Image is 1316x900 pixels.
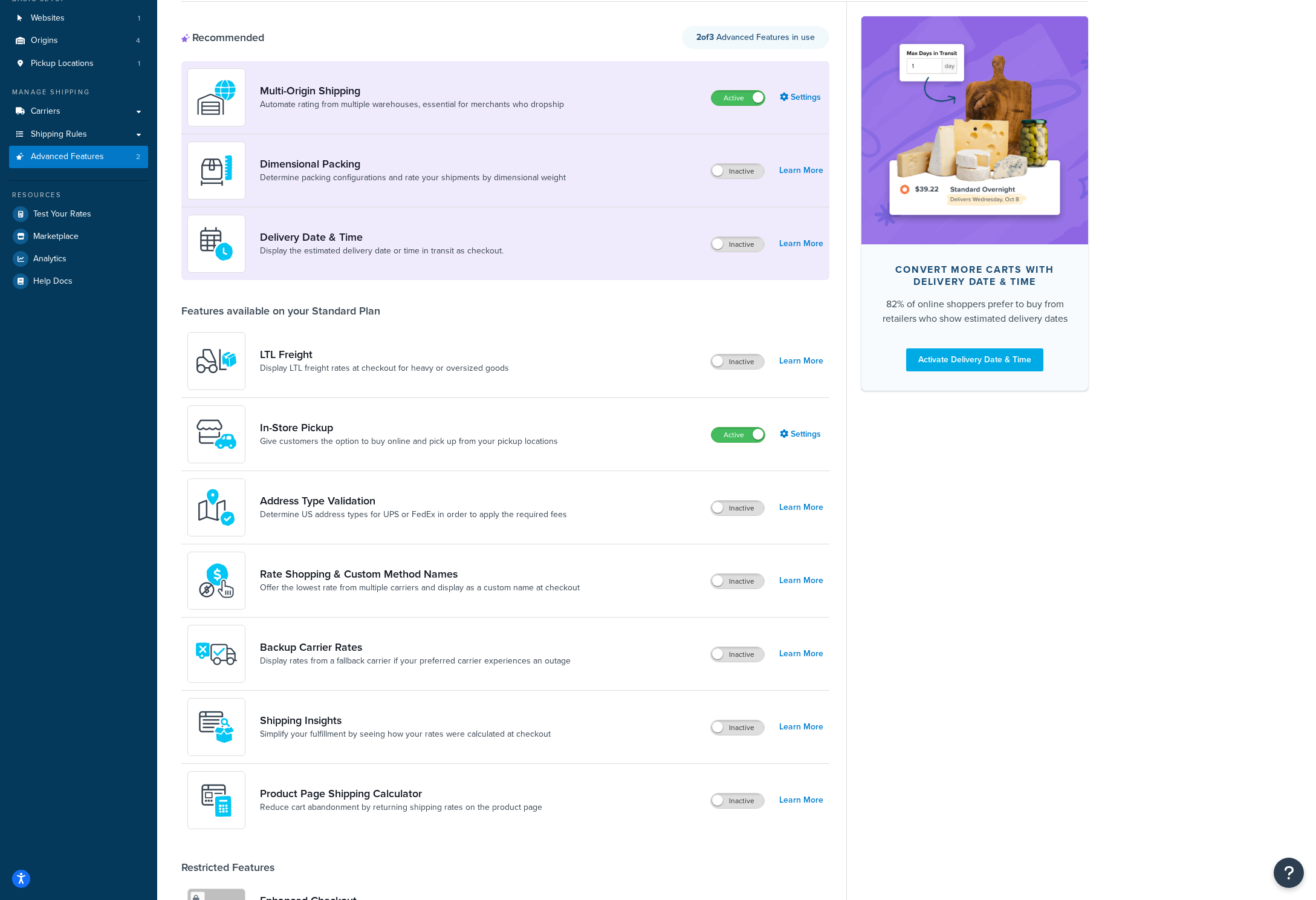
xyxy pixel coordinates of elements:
[9,123,148,146] a: Shipping Rules
[696,31,815,44] span: Advanced Features in use
[195,340,238,382] img: y79ZsPf0fXUFUhFXDzUgf+ktZg5F2+ohG75+v3d2s1D9TjoU8PiyCIluIjV41seZevKCRuEjTPPOKHJsQcmKCXGdfprl3L4q7...
[260,494,567,507] a: Address Type Validation
[31,13,65,24] span: Websites
[138,13,140,24] span: 1
[260,714,551,727] a: Shipping Insights
[260,362,509,374] a: Display LTL freight rates at checkout for heavy or oversized goods
[195,149,238,192] img: DTVBYsAAAAAASUVORK5CYII=
[881,297,1069,326] div: 82% of online shoppers prefer to buy from retailers who show estimated delivery dates
[181,31,264,44] div: Recommended
[181,861,274,874] div: Restricted Features
[711,720,764,735] label: Inactive
[711,164,764,178] label: Inactive
[195,76,238,119] img: WatD5o0RtDAAAAAElFTkSuQmCC
[260,230,504,244] a: Delivery Date & Time
[136,152,140,162] span: 2
[260,84,564,97] a: Multi-Origin Shipping
[9,146,148,168] a: Advanced Features2
[181,304,380,318] div: Features available on your Standard Plan
[260,99,564,111] a: Automate rating from multiple warehouses, essential for merchants who dropship
[779,235,823,252] a: Learn More
[9,53,148,75] li: Pickup Locations
[711,501,764,515] label: Inactive
[260,787,542,800] a: Product Page Shipping Calculator
[195,706,238,748] img: Acw9rhKYsOEjAAAAAElFTkSuQmCC
[779,719,823,735] a: Learn More
[260,582,580,594] a: Offer the lowest rate from multiple carriers and display as a custom name at checkout
[881,264,1069,288] div: Convert more carts with delivery date & time
[195,413,238,455] img: wfgcfpwTIucLEAAAAASUVORK5CYII=
[779,645,823,662] a: Learn More
[33,232,79,242] span: Marketplace
[780,89,823,106] a: Settings
[260,172,566,184] a: Determine packing configurations and rate your shipments by dimensional weight
[9,53,148,75] a: Pickup Locations1
[260,728,551,740] a: Simplify your fulfillment by seeing how your rates were calculated at checkout
[195,486,238,529] img: kIG8fy0lQAAAABJRU5ErkJggg==
[711,91,765,105] label: Active
[1274,858,1304,888] button: Open Resource Center
[138,59,140,69] span: 1
[9,100,148,123] a: Carriers
[711,794,764,808] label: Inactive
[779,792,823,809] a: Learn More
[136,36,140,46] span: 4
[31,59,94,69] span: Pickup Locations
[33,209,91,220] span: Test Your Rates
[9,248,148,270] a: Analytics
[880,34,1070,226] img: feature-image-ddt-36eae7f7280da8017bfb280eaccd9c446f90b1fe08728e4019434db127062ab4.png
[9,190,148,200] div: Resources
[9,226,148,247] a: Marketplace
[31,129,87,140] span: Shipping Rules
[779,499,823,516] a: Learn More
[711,574,764,589] label: Inactive
[9,30,148,52] a: Origins4
[260,567,580,581] a: Rate Shopping & Custom Method Names
[31,106,60,117] span: Carriers
[260,348,509,361] a: LTL Freight
[9,203,148,225] a: Test Your Rates
[260,245,504,257] a: Display the estimated delivery date or time in transit as checkout.
[711,428,765,442] label: Active
[33,276,73,287] span: Help Docs
[260,435,558,448] a: Give customers the option to buy online and pick up from your pickup locations
[31,36,58,46] span: Origins
[260,509,567,521] a: Determine US address types for UPS or FedEx in order to apply the required fees
[696,31,714,44] strong: 2 of 3
[711,237,764,252] label: Inactive
[260,801,542,814] a: Reduce cart abandonment by returning shipping rates on the product page
[33,254,66,264] span: Analytics
[9,7,148,30] li: Websites
[906,348,1043,371] a: Activate Delivery Date & Time
[780,426,823,443] a: Settings
[9,30,148,52] li: Origins
[260,641,571,654] a: Backup Carrier Rates
[31,152,104,162] span: Advanced Features
[779,162,823,179] a: Learn More
[195,559,238,602] img: icon-duo-feat-rate-shopping-ecdd8bed.png
[711,647,764,662] label: Inactive
[779,572,823,589] a: Learn More
[9,7,148,30] a: Websites1
[195,633,238,675] img: icon-duo-feat-backup-carrier-4420b188.png
[9,87,148,97] div: Manage Shipping
[260,655,571,667] a: Display rates from a fallback carrier if your preferred carrier experiences an outage
[9,270,148,292] a: Help Docs
[195,779,238,821] img: +D8d0cXZM7VpdAAAAAElFTkSuQmCC
[195,223,238,265] img: gfkeb5ejjkALwAAAABJRU5ErkJggg==
[779,353,823,370] a: Learn More
[9,146,148,168] li: Advanced Features
[260,157,566,171] a: Dimensional Packing
[711,354,764,369] label: Inactive
[260,421,558,434] a: In-Store Pickup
